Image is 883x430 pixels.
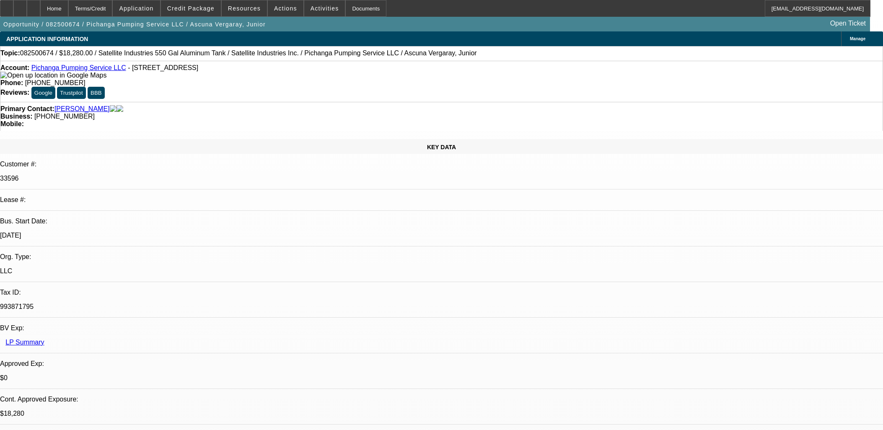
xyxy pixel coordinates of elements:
span: - [STREET_ADDRESS] [128,64,198,71]
strong: Primary Contact: [0,105,54,113]
strong: Reviews: [0,89,29,96]
strong: Mobile: [0,120,24,127]
button: Activities [304,0,345,16]
span: Activities [311,5,339,12]
a: Pichanga Pumping Service LLC [31,64,126,71]
button: Actions [268,0,303,16]
span: Application [119,5,153,12]
strong: Topic: [0,49,20,57]
button: Application [113,0,160,16]
button: Google [31,87,55,99]
span: KEY DATA [427,144,456,150]
span: Opportunity / 082500674 / Pichanga Pumping Service LLC / Ascuna Vergaray, Junior [3,21,266,28]
span: [PHONE_NUMBER] [34,113,95,120]
span: APPLICATION INFORMATION [6,36,88,42]
span: Credit Package [167,5,215,12]
button: BBB [88,87,105,99]
strong: Phone: [0,79,23,86]
a: LP Summary [5,339,44,346]
img: Open up location in Google Maps [0,72,106,79]
img: linkedin-icon.png [117,105,123,113]
span: Resources [228,5,261,12]
span: [PHONE_NUMBER] [25,79,85,86]
strong: Business: [0,113,32,120]
span: Actions [274,5,297,12]
a: View Google Maps [0,72,106,79]
strong: Account: [0,64,29,71]
a: Open Ticket [827,16,869,31]
span: 082500674 / $18,280.00 / Satellite Industries 550 Gal Aluminum Tank / Satellite Industries Inc. /... [20,49,477,57]
a: [PERSON_NAME] [54,105,110,113]
span: Manage [850,36,865,41]
button: Trustpilot [57,87,85,99]
img: facebook-icon.png [110,105,117,113]
button: Credit Package [161,0,221,16]
button: Resources [222,0,267,16]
